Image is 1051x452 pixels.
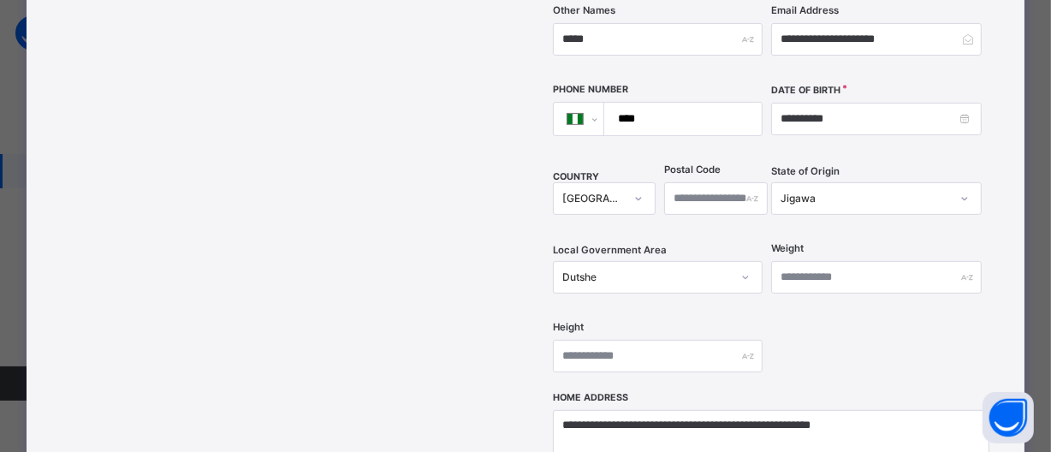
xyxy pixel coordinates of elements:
label: Postal Code [664,164,721,175]
label: Weight [771,242,804,254]
label: Date of Birth [771,85,840,96]
div: Dutshe [562,271,732,284]
div: Jigawa [781,193,950,205]
span: Local Government Area [553,244,667,256]
div: [GEOGRAPHIC_DATA] [562,193,624,205]
label: Phone Number [553,84,628,95]
label: Other Names [553,4,615,16]
label: Email Address [771,4,839,16]
span: COUNTRY [553,171,599,182]
span: State of Origin [771,165,840,177]
label: Home Address [553,392,628,403]
label: Height [553,321,584,333]
button: Open asap [983,392,1034,443]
